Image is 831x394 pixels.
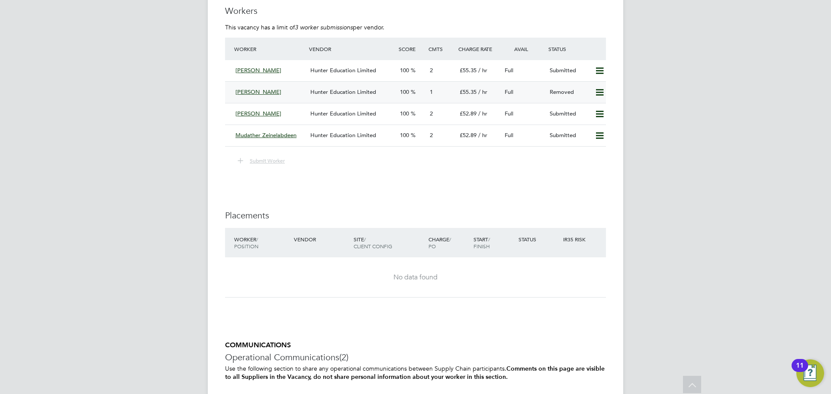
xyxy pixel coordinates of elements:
[235,110,281,117] span: [PERSON_NAME]
[225,365,606,381] p: Use the following section to share any operational communications between Supply Chain participants.
[310,110,376,117] span: Hunter Education Limited
[354,236,392,250] span: / Client Config
[460,110,477,117] span: £52.89
[478,88,487,96] span: / hr
[232,41,307,57] div: Worker
[292,231,351,247] div: Vendor
[235,67,281,74] span: [PERSON_NAME]
[400,110,409,117] span: 100
[430,131,433,139] span: 2
[460,88,477,96] span: £55.35
[478,131,487,139] span: / hr
[225,210,606,221] h3: Placements
[460,67,477,74] span: £55.35
[471,231,516,254] div: Start
[225,341,606,350] h5: COMMUNICATIONS
[400,131,409,139] span: 100
[426,231,471,254] div: Charge
[235,88,281,96] span: [PERSON_NAME]
[478,67,487,74] span: / hr
[400,88,409,96] span: 100
[796,365,804,377] div: 11
[310,67,376,74] span: Hunter Education Limited
[339,352,348,363] span: (2)
[232,155,292,167] button: Submit Worker
[546,41,606,57] div: Status
[473,236,490,250] span: / Finish
[225,23,606,31] p: This vacancy has a limit of per vendor.
[505,110,513,117] span: Full
[428,236,451,250] span: / PO
[546,128,591,143] div: Submitted
[505,67,513,74] span: Full
[234,236,258,250] span: / Position
[546,85,591,99] div: Removed
[396,41,426,57] div: Score
[225,352,606,363] h3: Operational Communications
[430,88,433,96] span: 1
[501,41,546,57] div: Avail
[250,157,285,164] span: Submit Worker
[430,67,433,74] span: 2
[430,110,433,117] span: 2
[505,131,513,139] span: Full
[234,273,597,282] div: No data found
[351,231,426,254] div: Site
[505,88,513,96] span: Full
[295,23,353,31] em: 3 worker submissions
[796,359,824,387] button: Open Resource Center, 11 new notifications
[478,110,487,117] span: / hr
[546,64,591,78] div: Submitted
[561,231,591,247] div: IR35 Risk
[456,41,501,57] div: Charge Rate
[307,41,396,57] div: Vendor
[225,5,606,16] h3: Workers
[235,131,296,139] span: Mudather Zeinelabdeen
[310,88,376,96] span: Hunter Education Limited
[225,365,605,381] b: Comments on this page are visible to all Suppliers in the Vacancy, do not share personal informat...
[460,131,477,139] span: £52.89
[546,107,591,121] div: Submitted
[400,67,409,74] span: 100
[310,131,376,139] span: Hunter Education Limited
[426,41,456,57] div: Cmts
[516,231,561,247] div: Status
[232,231,292,254] div: Worker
